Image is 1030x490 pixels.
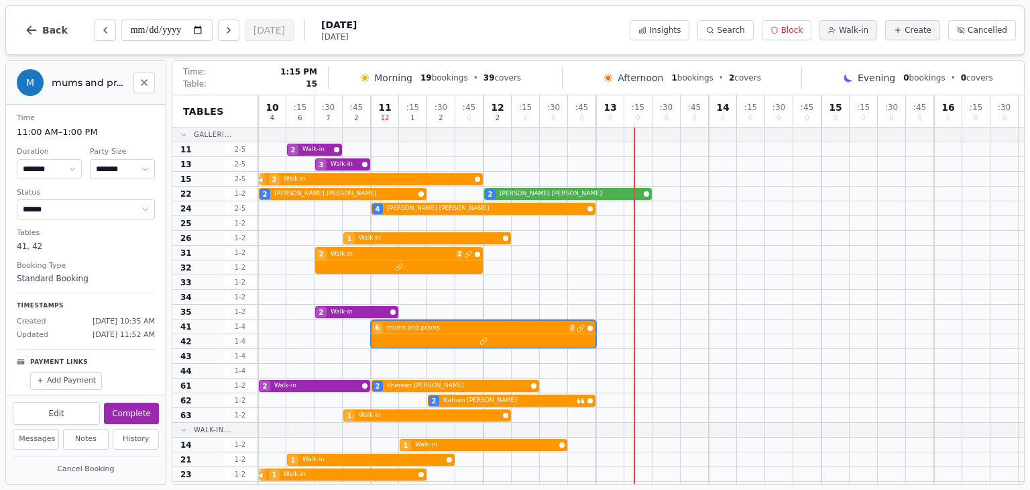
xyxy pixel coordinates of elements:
[180,351,192,362] span: 43
[688,103,701,111] span: : 45
[717,25,744,36] span: Search
[180,366,192,377] span: 44
[224,292,256,302] span: 1 - 2
[636,115,640,121] span: 0
[104,403,159,424] button: Complete
[13,429,59,450] button: Messages
[224,381,256,391] span: 1 - 2
[697,20,753,40] button: Search
[359,234,500,243] span: Walk-in
[280,66,317,77] span: 1:15 PM
[133,72,155,93] button: Close
[90,146,155,158] dt: Party Size
[263,189,268,199] span: 2
[306,79,317,89] span: 15
[777,115,781,121] span: 0
[381,115,390,121] span: 12
[224,233,256,243] span: 1 - 2
[291,455,296,465] span: 1
[671,72,713,83] span: bookings
[387,381,528,391] span: Sherean [PERSON_NAME]
[17,260,155,272] dt: Booking Type
[180,277,192,288] span: 33
[420,72,468,83] span: bookings
[331,307,388,317] span: Walk-in
[692,115,696,121] span: 0
[224,395,256,405] span: 1 - 2
[224,366,256,376] span: 1 - 4
[664,115,668,121] span: 0
[579,115,583,121] span: 0
[762,20,811,40] button: Block
[180,174,192,185] span: 15
[113,429,159,450] button: History
[17,273,155,285] dd: Standard Booking
[224,307,256,317] span: 1 - 2
[180,410,192,421] span: 63
[903,72,945,83] span: bookings
[180,144,192,155] span: 11
[819,20,877,40] button: Walk-in
[180,440,192,450] span: 14
[523,115,527,121] span: 0
[483,72,521,83] span: covers
[274,189,416,199] span: [PERSON_NAME] [PERSON_NAME]
[180,322,192,332] span: 41
[577,397,585,405] svg: Customer message
[302,455,444,464] span: Walk-in
[729,72,761,83] span: covers
[180,336,192,347] span: 42
[93,330,155,341] span: [DATE] 11:52 AM
[575,103,588,111] span: : 45
[30,372,102,390] button: Add Payment
[801,103,813,111] span: : 45
[467,115,471,121] span: 0
[322,103,335,111] span: : 30
[17,330,48,341] span: Updated
[284,470,416,479] span: Walk-in
[180,233,192,244] span: 26
[224,159,256,169] span: 2 - 5
[404,440,408,450] span: 1
[604,103,616,112] span: 13
[17,240,155,252] dd: 41, 42
[263,381,268,391] span: 2
[671,73,677,83] span: 1
[374,71,412,85] span: Morning
[321,18,357,32] span: [DATE]
[839,25,868,36] span: Walk-in
[420,73,432,83] span: 19
[17,126,155,139] dd: 11:00 AM – 1:00 PM
[218,19,239,41] button: Next day
[834,115,838,121] span: 0
[961,73,966,83] span: 0
[857,103,870,111] span: : 15
[224,454,256,464] span: 1 - 2
[347,411,352,421] span: 1
[17,146,82,158] dt: Duration
[42,26,68,35] span: Back
[245,19,294,41] button: [DATE]
[974,115,978,121] span: 0
[491,103,504,112] span: 12
[948,20,1016,40] button: Cancelled
[608,115,612,121] span: 0
[284,175,472,184] span: Walk-in
[781,25,803,36] span: Block
[387,324,566,333] span: mums and prams
[439,115,443,121] span: 2
[829,103,842,112] span: 15
[14,14,78,46] button: Back
[319,160,324,170] span: 3
[719,72,724,83] span: •
[319,307,324,317] span: 2
[224,174,256,184] span: 2 - 5
[180,454,192,465] span: 21
[488,189,493,199] span: 2
[194,425,231,435] span: Walk-In...
[183,105,224,118] span: Tables
[547,103,560,111] span: : 30
[224,410,256,420] span: 1 - 2
[294,103,306,111] span: : 15
[298,115,302,121] span: 6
